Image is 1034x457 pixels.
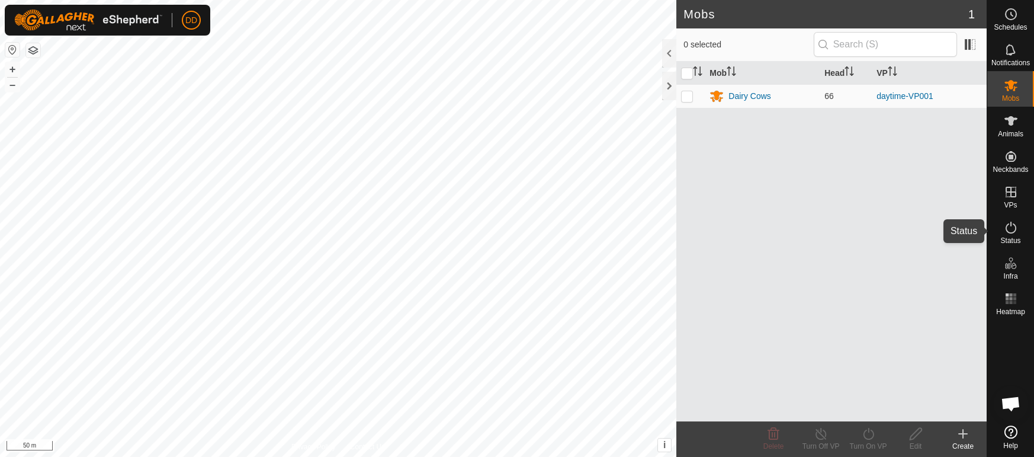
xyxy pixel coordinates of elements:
input: Search (S) [814,32,957,57]
div: Turn On VP [844,441,892,452]
p-sorticon: Activate to sort [727,68,736,78]
span: DD [185,14,197,27]
button: – [5,78,20,92]
button: i [658,439,671,452]
span: Schedules [994,24,1027,31]
h2: Mobs [683,7,968,21]
span: i [663,440,666,450]
a: Open chat [993,386,1029,421]
span: VPs [1004,202,1017,209]
a: daytime-VP001 [876,91,933,101]
span: 66 [824,91,834,101]
div: Turn Off VP [797,441,844,452]
div: Edit [892,441,939,452]
a: Privacy Policy [291,442,336,452]
div: Dairy Cows [728,90,771,103]
th: VP [872,62,987,85]
span: Delete [763,442,784,450]
span: Neckbands [993,166,1028,173]
a: Help [987,421,1034,454]
p-sorticon: Activate to sort [693,68,702,78]
span: Infra [1003,273,1017,280]
div: Create [939,441,987,452]
button: Map Layers [26,43,40,57]
span: Mobs [1002,95,1019,102]
button: + [5,62,20,76]
a: Contact Us [350,442,385,452]
img: Gallagher Logo [14,9,162,31]
p-sorticon: Activate to sort [888,68,897,78]
th: Mob [705,62,820,85]
span: Help [1003,442,1018,449]
span: Animals [998,130,1023,138]
span: Heatmap [996,308,1025,315]
span: 1 [968,5,975,23]
p-sorticon: Activate to sort [844,68,854,78]
span: Status [1000,237,1020,244]
button: Reset Map [5,43,20,57]
th: Head [820,62,872,85]
span: 0 selected [683,39,813,51]
span: Notifications [991,59,1030,66]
